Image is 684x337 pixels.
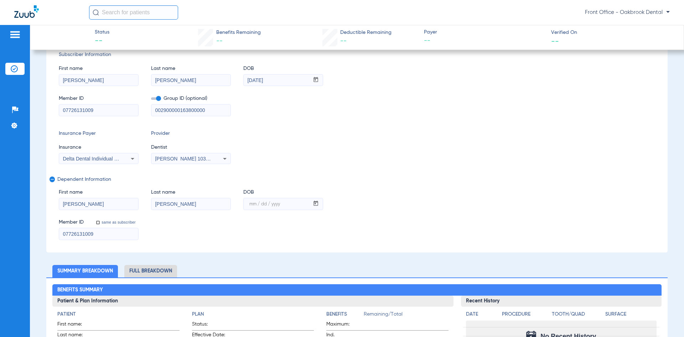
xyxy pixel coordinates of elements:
[124,265,177,277] li: Full Breakdown
[57,177,654,182] span: Dependent Information
[340,38,347,44] span: --
[192,311,314,318] h4: Plan
[502,311,549,321] app-breakdown-title: Procedure
[59,95,139,102] span: Member ID
[59,189,139,196] span: First name
[466,311,496,318] h4: Date
[52,284,661,296] h2: Benefits Summary
[151,189,231,196] span: Last name
[552,311,603,318] h4: Tooth/Quad
[424,29,545,36] span: Payer
[585,9,670,16] span: Front Office - Oakbrook Dental
[326,311,364,321] app-breakdown-title: Benefits
[59,65,139,72] span: First name
[57,311,179,318] h4: Patient
[95,36,109,46] span: --
[249,202,280,206] mat-label: mm / dd / yyyy
[155,156,225,162] span: [PERSON_NAME] 1033601695
[59,51,655,58] span: Subscriber Information
[52,265,118,277] li: Summary Breakdown
[151,95,231,102] span: Group ID (optional)
[326,321,361,330] span: Maximum:
[326,311,364,318] h4: Benefits
[551,29,672,36] span: Verified On
[552,311,603,321] app-breakdown-title: Tooth/Quad
[57,321,92,330] span: First name:
[89,5,178,20] input: Search for patients
[63,156,121,162] span: Delta Dental Individual - Ai
[216,29,261,36] span: Benefits Remaining
[192,321,227,330] span: Status:
[605,311,656,321] app-breakdown-title: Surface
[424,36,545,45] span: --
[100,220,136,225] label: same as subscriber
[50,177,54,185] mat-icon: remove
[59,144,139,151] span: Insurance
[59,130,139,137] span: Insurance Payer
[151,130,231,137] span: Provider
[551,37,559,45] span: --
[605,311,656,318] h4: Surface
[9,30,21,39] img: hamburger-icon
[502,311,549,318] h4: Procedure
[309,198,323,210] button: Open calendar
[243,189,323,196] span: DOB
[151,144,231,151] span: Dentist
[151,65,231,72] span: Last name
[95,29,109,36] span: Status
[14,5,39,18] img: Zuub Logo
[648,303,684,337] iframe: Chat Widget
[93,9,99,16] img: Search Icon
[461,296,662,307] h3: Recent History
[243,65,323,72] span: DOB
[466,311,496,321] app-breakdown-title: Date
[216,38,223,44] span: --
[52,296,453,307] h3: Patient & Plan Information
[59,219,84,226] span: Member ID
[364,311,448,321] span: Remaining/Total
[340,29,392,36] span: Deductible Remaining
[309,75,323,86] button: Open calendar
